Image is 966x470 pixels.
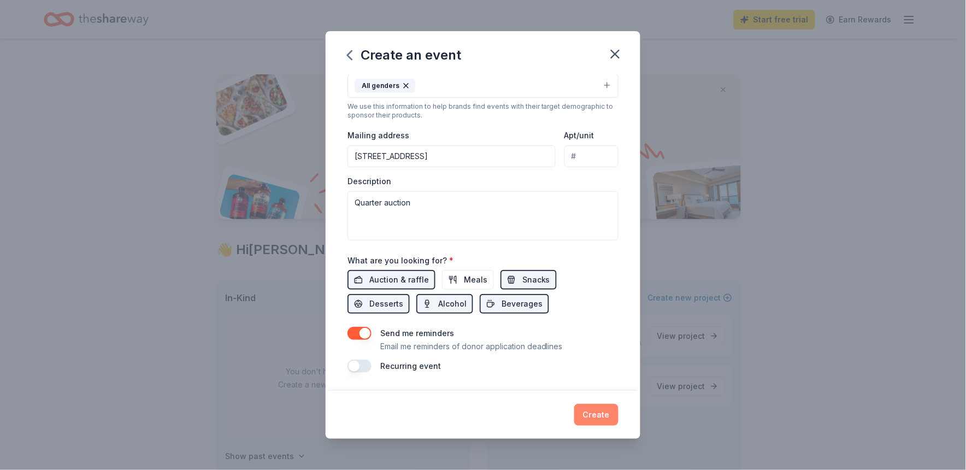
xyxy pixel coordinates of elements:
[347,176,391,187] label: Description
[347,191,619,240] textarea: Quarter auction
[564,130,594,141] label: Apt/unit
[347,255,453,266] label: What are you looking for?
[369,273,429,286] span: Auction & raffle
[480,294,549,314] button: Beverages
[347,130,409,141] label: Mailing address
[380,328,454,338] label: Send me reminders
[522,273,550,286] span: Snacks
[438,297,467,310] span: Alcohol
[442,270,494,290] button: Meals
[347,294,410,314] button: Desserts
[416,294,473,314] button: Alcohol
[347,74,619,98] button: All genders
[347,46,461,64] div: Create an event
[574,404,619,426] button: Create
[380,340,563,353] p: Email me reminders of donor application deadlines
[347,145,556,167] input: Enter a US address
[380,361,441,371] label: Recurring event
[369,297,403,310] span: Desserts
[502,297,543,310] span: Beverages
[355,79,415,93] div: All genders
[464,273,487,286] span: Meals
[500,270,557,290] button: Snacks
[347,270,435,290] button: Auction & raffle
[347,102,619,120] div: We use this information to help brands find events with their target demographic to sponsor their...
[564,145,619,167] input: #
